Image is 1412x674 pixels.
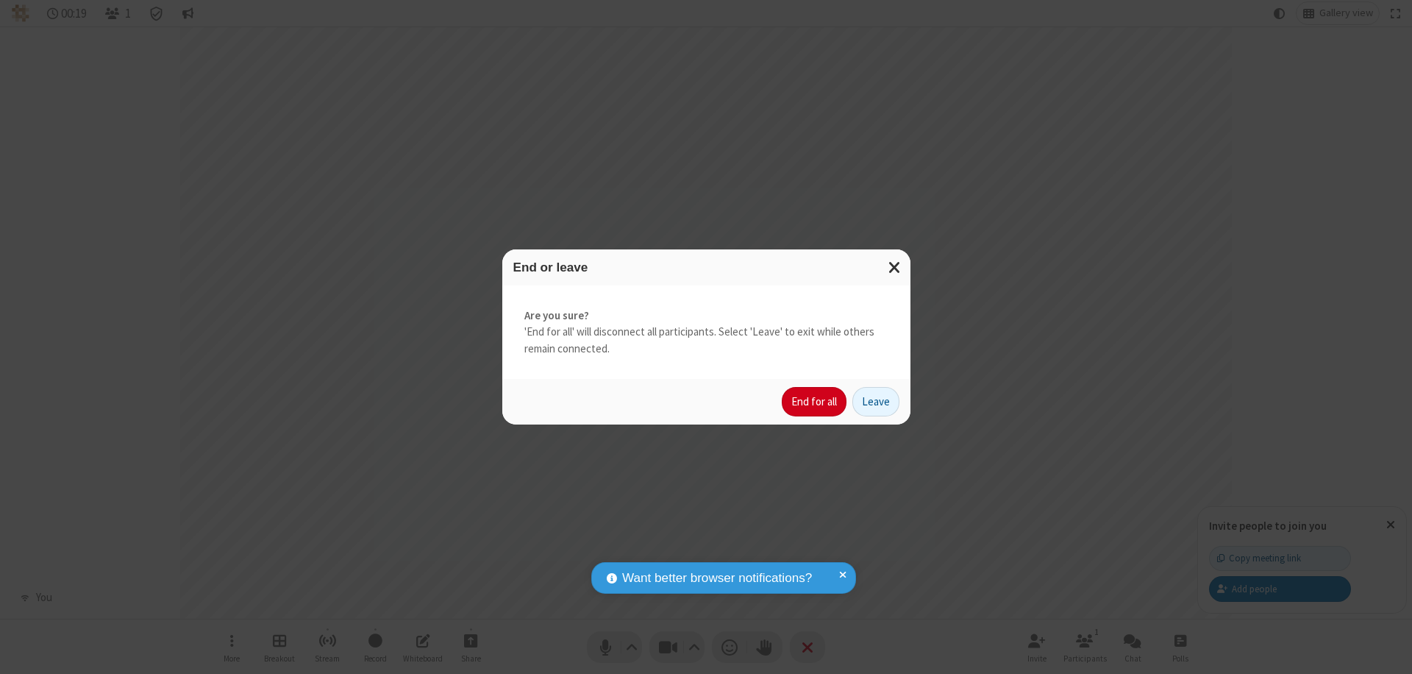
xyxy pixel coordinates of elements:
strong: Are you sure? [524,308,888,324]
span: Want better browser notifications? [622,569,812,588]
div: 'End for all' will disconnect all participants. Select 'Leave' to exit while others remain connec... [502,285,910,380]
button: Close modal [880,249,910,285]
button: End for all [782,387,846,416]
h3: End or leave [513,260,899,274]
button: Leave [852,387,899,416]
